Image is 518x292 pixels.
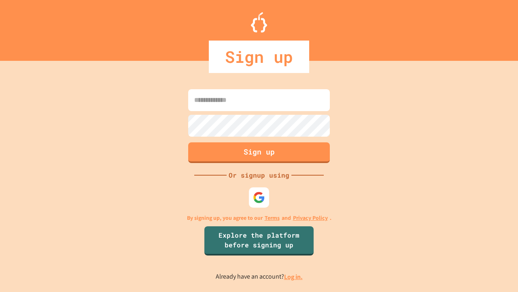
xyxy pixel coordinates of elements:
[253,191,265,204] img: google-icon.svg
[204,226,314,255] a: Explore the platform before signing up
[187,214,331,222] p: By signing up, you agree to our and .
[216,272,303,282] p: Already have an account?
[209,41,309,73] div: Sign up
[284,273,303,281] a: Log in.
[227,170,291,180] div: Or signup using
[265,214,280,222] a: Terms
[251,12,267,32] img: Logo.svg
[293,214,328,222] a: Privacy Policy
[188,142,330,163] button: Sign up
